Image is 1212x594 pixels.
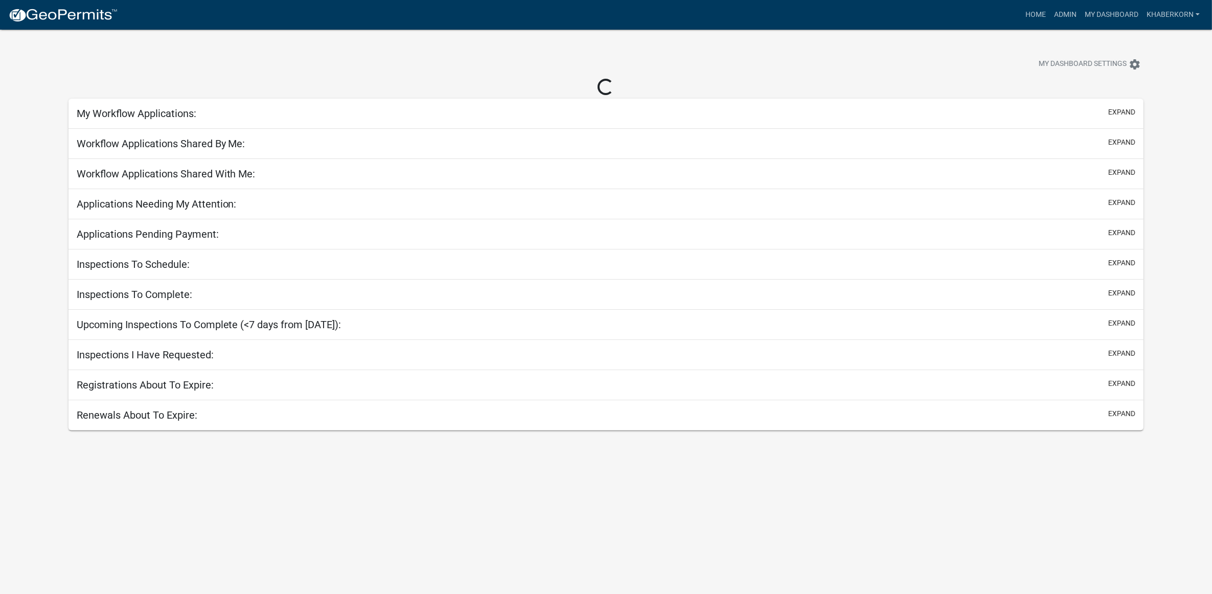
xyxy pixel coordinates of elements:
[1050,5,1081,25] a: Admin
[1108,107,1135,118] button: expand
[77,288,192,301] h5: Inspections To Complete:
[1108,137,1135,148] button: expand
[77,258,190,270] h5: Inspections To Schedule:
[77,168,256,180] h5: Workflow Applications Shared With Me:
[1081,5,1142,25] a: My Dashboard
[77,409,197,421] h5: Renewals About To Expire:
[77,349,214,361] h5: Inspections I Have Requested:
[1142,5,1204,25] a: khaberkorn
[77,107,196,120] h5: My Workflow Applications:
[1031,54,1149,74] button: My Dashboard Settingssettings
[77,318,341,331] h5: Upcoming Inspections To Complete (<7 days from [DATE]):
[1108,348,1135,359] button: expand
[1108,258,1135,268] button: expand
[1108,378,1135,389] button: expand
[1108,197,1135,208] button: expand
[1108,227,1135,238] button: expand
[1108,408,1135,419] button: expand
[1039,58,1127,71] span: My Dashboard Settings
[77,228,219,240] h5: Applications Pending Payment:
[1108,318,1135,329] button: expand
[1108,288,1135,299] button: expand
[77,198,237,210] h5: Applications Needing My Attention:
[77,379,214,391] h5: Registrations About To Expire:
[77,138,245,150] h5: Workflow Applications Shared By Me:
[1108,167,1135,178] button: expand
[1021,5,1050,25] a: Home
[1129,58,1141,71] i: settings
